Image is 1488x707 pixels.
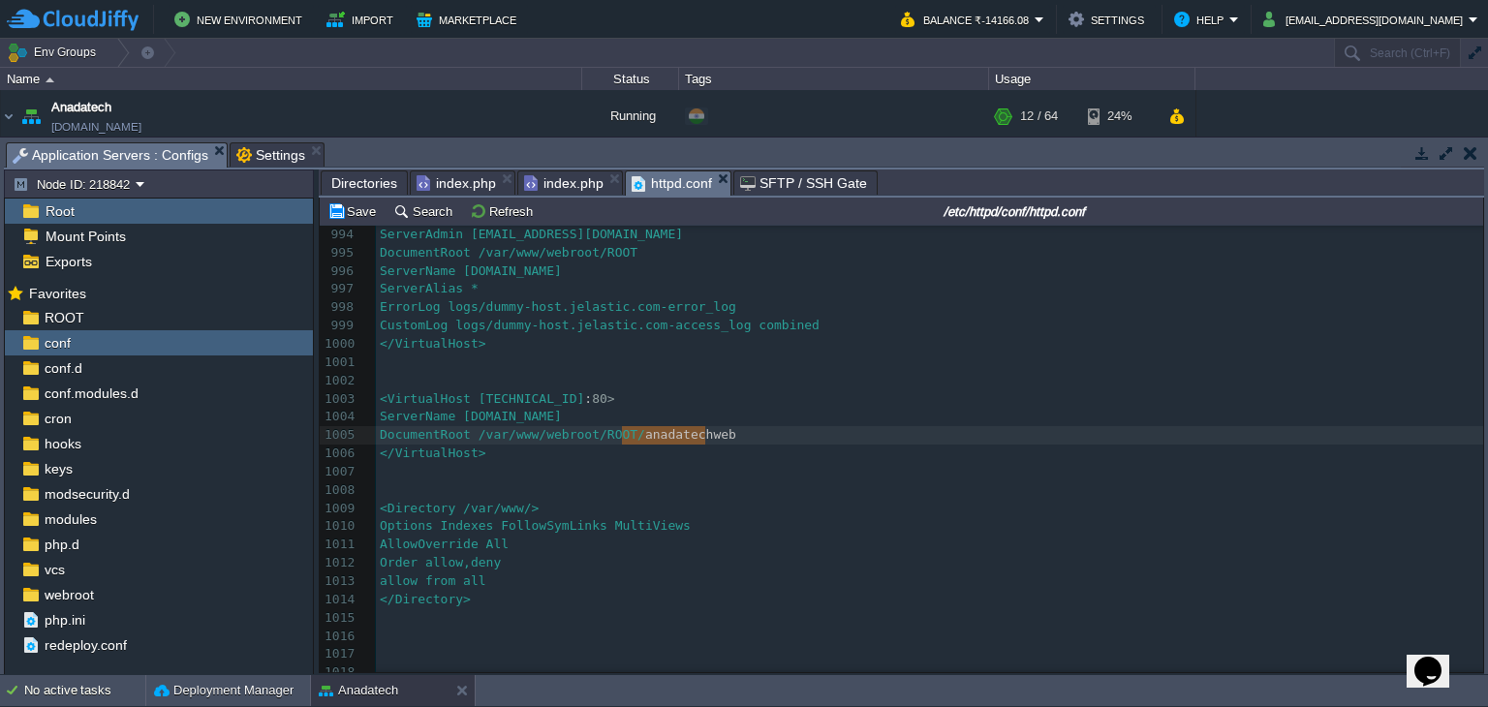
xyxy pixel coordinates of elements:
span: Directories [331,171,397,195]
span: anadatechweb [645,427,736,442]
a: webroot [41,586,97,603]
div: 1006 [320,445,358,463]
a: modules [41,510,100,528]
button: Import [326,8,399,31]
span: : [584,391,592,406]
div: 1016 [320,628,358,646]
button: Refresh [470,202,539,220]
div: 1004 [320,408,358,426]
span: allow from all [380,573,486,588]
button: Balance ₹-14166.08 [901,8,1035,31]
button: Settings [1069,8,1150,31]
a: conf [41,334,74,352]
a: php.d [41,536,82,553]
a: Mount Points [42,228,129,245]
span: httpd.conf [632,171,712,196]
div: 1003 [320,390,358,409]
div: 1013 [320,572,358,591]
div: 1009 [320,500,358,518]
span: php.ini [41,611,88,629]
img: AMDAwAAAACH5BAEAAAAALAAAAAABAAEAAAICRAEAOw== [17,90,45,142]
button: Marketplace [417,8,522,31]
div: 995 [320,244,358,262]
a: conf.d [41,359,85,377]
span: ServerName [DOMAIN_NAME] [380,409,562,423]
a: cron [41,410,75,427]
span: SFTP / SSH Gate [740,171,867,195]
div: 12 / 64 [1020,90,1058,142]
div: Usage [990,68,1194,90]
div: 1010 [320,517,358,536]
span: ServerName [DOMAIN_NAME] [380,263,562,278]
div: 1018 [320,663,358,682]
div: 994 [320,226,358,244]
button: Help [1174,8,1229,31]
span: redeploy.conf [41,636,130,654]
li: /var/www/webroot/ROOT/anadatechweb/index.php [517,170,623,195]
div: 1012 [320,554,358,572]
a: keys [41,460,76,477]
span: ServerAlias * [380,281,479,295]
button: Search [393,202,458,220]
div: 1015 [320,609,358,628]
span: DocumentRoot /var/www/webroot/ROOT [380,245,637,260]
div: 997 [320,280,358,298]
button: Env Groups [7,39,103,66]
div: 999 [320,317,358,335]
span: index.php [524,171,604,195]
div: 1000 [320,335,358,353]
a: conf.modules.d [41,384,141,402]
div: Name [2,68,581,90]
a: Anadatech [51,98,111,117]
span: Favorites [25,285,89,302]
a: modsecurity.d [41,485,133,503]
span: Root [42,202,77,220]
button: Save [327,202,382,220]
li: /var/www/webroot/ROOT/index.php [410,170,515,195]
a: Exports [42,253,95,270]
div: No active tasks [24,675,145,706]
img: AMDAwAAAACH5BAEAAAAALAAAAAABAAEAAAICRAEAOw== [46,77,54,82]
span: CustomLog logs/dummy-host.jelastic.com-access_log combined [380,318,820,332]
div: Tags [680,68,988,90]
div: 1002 [320,372,358,390]
div: 998 [320,298,358,317]
span: Order allow,deny [380,555,501,569]
a: ROOT [41,309,87,326]
button: Deployment Manager [154,681,294,700]
div: 1017 [320,645,358,663]
span: <Directory /var/www/> [380,501,539,515]
span: DocumentRoot /var/www/webroot/ROOT/ [380,427,645,442]
button: New Environment [174,8,308,31]
div: Running [582,90,679,142]
button: Node ID: 218842 [13,175,136,193]
span: Options Indexes FollowSymLinks MultiViews [380,518,691,533]
li: /etc/httpd/conf/httpd.conf [625,170,731,195]
div: 1007 [320,463,358,481]
div: 1014 [320,591,358,609]
iframe: chat widget [1407,630,1469,688]
span: ServerAdmin [EMAIL_ADDRESS][DOMAIN_NAME] [380,227,683,241]
span: </Directory> [380,592,471,606]
div: 1008 [320,481,358,500]
a: vcs [41,561,68,578]
span: AllowOverride All [380,537,509,551]
span: </VirtualHost> [380,446,486,460]
a: hooks [41,435,84,452]
span: <VirtualHost [TECHNICAL_ID] [380,391,584,406]
div: Status [583,68,678,90]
